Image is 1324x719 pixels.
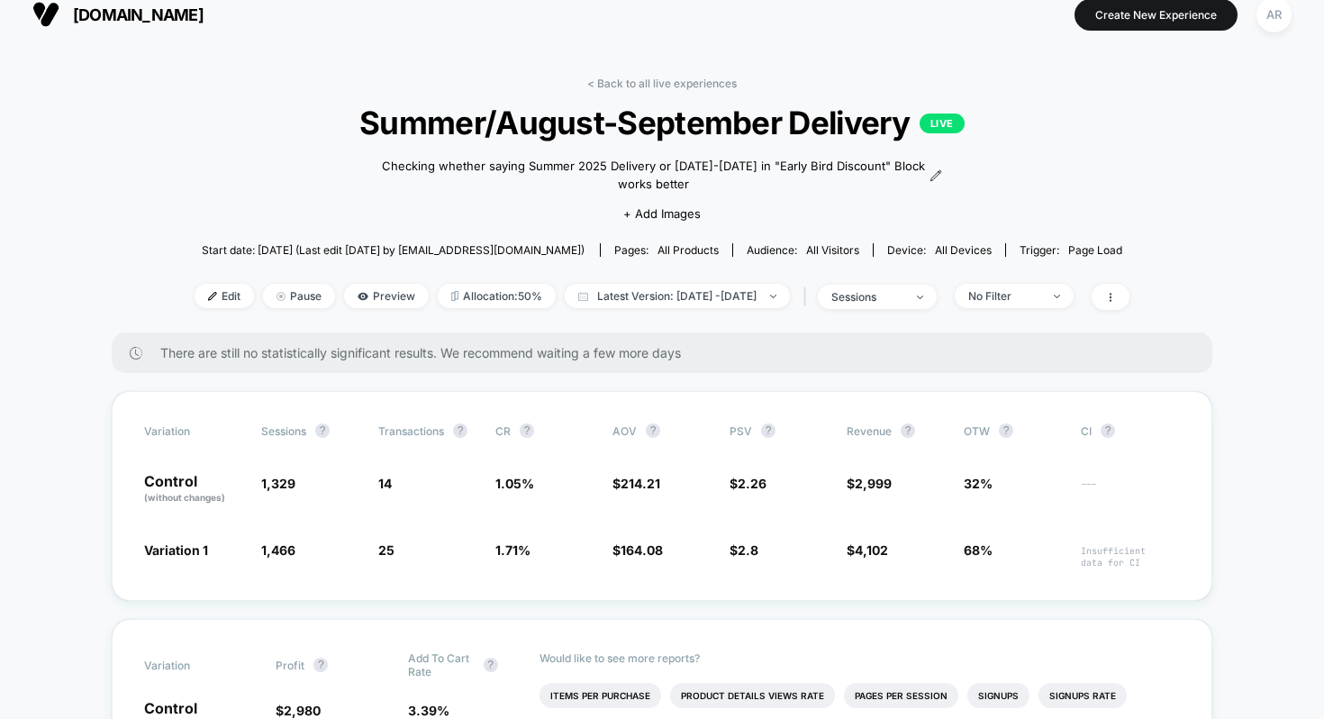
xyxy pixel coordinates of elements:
button: ? [999,423,1013,438]
button: ? [520,423,534,438]
img: edit [208,292,217,301]
img: end [277,292,286,301]
li: Product Details Views Rate [670,683,835,708]
span: OTW [964,423,1063,438]
button: ? [484,658,498,672]
div: Audience: [747,243,859,257]
span: Insufficient data for CI [1081,545,1180,569]
span: all products [657,243,719,257]
span: Device: [873,243,1005,257]
span: 214.21 [621,476,660,491]
li: Items Per Purchase [540,683,661,708]
span: Start date: [DATE] (Last edit [DATE] by [EMAIL_ADDRESS][DOMAIN_NAME]) [202,243,585,257]
a: < Back to all live experiences [587,77,737,90]
span: $ [276,703,321,718]
span: CR [495,424,511,438]
span: Variation [144,423,243,438]
button: ? [646,423,660,438]
button: ? [901,423,915,438]
span: 3.39 % [408,703,449,718]
img: end [917,296,923,299]
span: Variation [144,651,243,678]
span: $ [847,476,892,491]
li: Signups Rate [1038,683,1127,708]
span: --- [1081,478,1180,505]
span: Add To Cart Rate [408,651,475,678]
span: $ [730,542,758,558]
span: 1.05 % [495,476,534,491]
span: Preview [344,284,429,308]
span: 2.8 [738,542,758,558]
span: all devices [935,243,992,257]
span: 1.71 % [495,542,531,558]
span: 2.26 [738,476,766,491]
img: Visually logo [32,1,59,28]
button: ? [1101,423,1115,438]
span: AOV [612,424,637,438]
p: Would like to see more reports? [540,651,1180,665]
span: 2,999 [855,476,892,491]
img: calendar [578,292,588,301]
span: 32% [964,476,993,491]
span: + Add Images [623,206,701,221]
span: Summer/August-September Delivery [241,104,1083,141]
span: All Visitors [806,243,859,257]
span: Edit [195,284,254,308]
img: rebalance [451,291,458,301]
span: Profit [276,659,304,672]
span: Variation 1 [144,542,208,558]
span: CI [1081,423,1180,438]
div: Trigger: [1020,243,1122,257]
span: 68% [964,542,993,558]
img: end [770,295,776,298]
button: ? [453,423,467,438]
li: Signups [967,683,1029,708]
span: PSV [730,424,752,438]
span: (without changes) [144,492,225,503]
li: Pages Per Session [844,683,958,708]
span: Pause [263,284,335,308]
span: 1,466 [261,542,295,558]
div: sessions [831,290,903,304]
span: Checking whether saying Summer 2025 Delivery or [DATE]-[DATE] in "Early Bird Discount" Block work... [382,158,926,193]
div: No Filter [968,289,1040,303]
span: 14 [378,476,392,491]
img: end [1054,295,1060,298]
span: Sessions [261,424,306,438]
span: [DOMAIN_NAME] [73,5,204,24]
span: $ [730,476,766,491]
span: Revenue [847,424,892,438]
button: ? [313,658,328,672]
p: Control [144,474,243,505]
span: 1,329 [261,476,295,491]
span: $ [612,476,660,491]
span: 25 [378,542,394,558]
span: 4,102 [855,542,888,558]
span: There are still no statistically significant results. We recommend waiting a few more days [160,345,1176,360]
p: LIVE [920,114,965,133]
span: Allocation: 50% [438,284,556,308]
button: ? [761,423,775,438]
span: 2,980 [284,703,321,718]
span: $ [847,542,888,558]
span: $ [612,542,663,558]
span: Latest Version: [DATE] - [DATE] [565,284,790,308]
button: ? [315,423,330,438]
span: 164.08 [621,542,663,558]
span: Page Load [1068,243,1122,257]
div: Pages: [614,243,719,257]
span: Transactions [378,424,444,438]
span: | [799,284,818,310]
